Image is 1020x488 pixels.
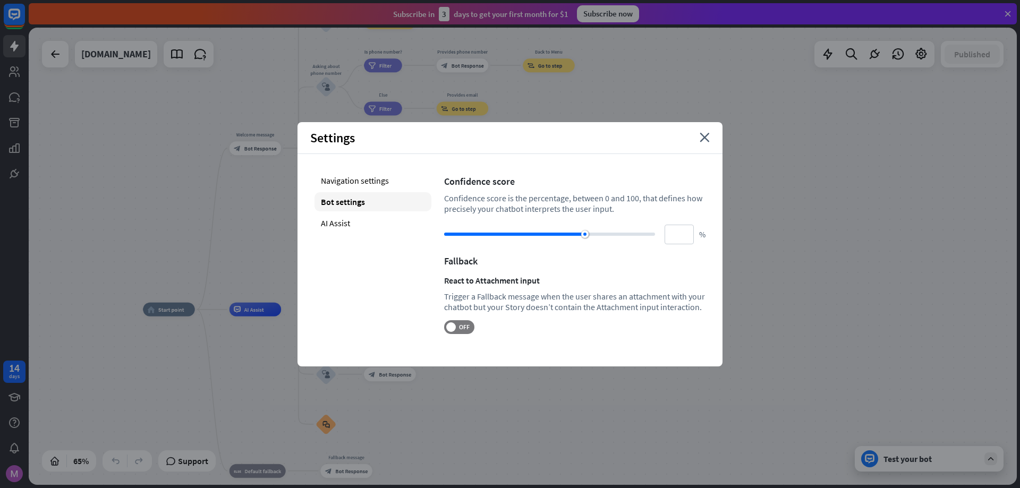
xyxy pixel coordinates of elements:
i: block_user_input [322,370,330,379]
span: Default fallback [244,467,281,474]
div: Test your bot [883,453,979,464]
div: hollyland.com [81,41,151,67]
i: block_goto [441,105,448,112]
div: Subscribe in days to get your first month for $1 [393,7,568,21]
div: Confidence score [444,175,705,187]
div: Welcome message [224,131,286,138]
i: block_faq [322,421,330,428]
span: Filter [379,105,392,112]
div: Navigation settings [314,171,431,190]
div: React to Attachment input [444,275,705,286]
span: Bot Response [452,62,484,69]
div: Confidence score is the percentage, between 0 and 100, that defines how precisely your chatbot in... [444,193,705,214]
div: Else [359,91,407,98]
span: Filter [379,62,392,69]
span: Settings [310,130,355,146]
div: 3 [439,7,449,21]
span: Bot Response [244,144,277,151]
div: Fallback message [316,453,378,460]
span: Go to step [452,105,476,112]
span: AI Assist [244,306,264,313]
a: 14 days [3,361,25,383]
div: Asking about phone number [305,63,347,76]
div: Bot settings [314,192,431,211]
i: block_user_input [322,83,330,91]
span: OFF [456,323,472,331]
div: 14 [9,363,20,373]
div: Provides email [431,91,494,98]
span: Bot Response [379,371,411,378]
i: block_bot_response [234,144,241,151]
i: block_bot_response [441,62,448,69]
div: Provides phone number [431,48,494,55]
i: block_bot_response [369,371,376,378]
span: Support [178,452,208,469]
div: Is phone number? [359,48,407,55]
i: close [700,133,710,142]
span: % [699,229,705,239]
i: home_2 [148,306,155,313]
div: Fallback [444,255,705,267]
span: Go to step [538,62,563,69]
i: block_goto [528,62,535,69]
div: days [9,373,20,380]
span: Bot Response [335,467,368,474]
i: block_bot_response [325,467,332,474]
div: 65% [70,452,92,469]
i: filter [369,105,376,112]
div: Trigger a Fallback message when the user shares an attachment with your chatbot but your Story do... [444,291,705,312]
button: Published [945,45,1000,64]
div: Subscribe now [577,5,639,22]
div: Back to Menu [517,48,580,55]
button: Open LiveChat chat widget [8,4,40,36]
i: filter [369,62,376,69]
span: Start point [158,306,184,313]
i: block_fallback [234,467,241,474]
div: AI Assist [314,213,431,233]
